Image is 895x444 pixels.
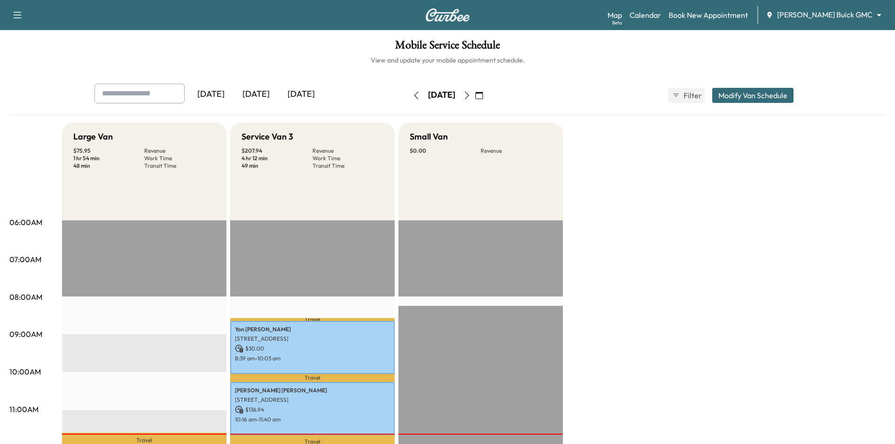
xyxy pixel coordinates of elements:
[73,155,144,162] p: 1 hr 54 min
[9,366,41,377] p: 10:00AM
[235,344,390,353] p: $ 30.00
[669,9,748,21] a: Book New Appointment
[235,355,390,362] p: 8:39 am - 10:03 am
[144,147,215,155] p: Revenue
[630,9,661,21] a: Calendar
[73,147,144,155] p: $ 75.95
[312,162,383,170] p: Transit Time
[235,387,390,394] p: [PERSON_NAME] [PERSON_NAME]
[777,9,872,20] span: [PERSON_NAME] Buick GMC
[312,147,383,155] p: Revenue
[230,374,395,382] p: Travel
[312,155,383,162] p: Work Time
[9,55,886,65] h6: View and update your mobile appointment schedule.
[9,217,42,228] p: 06:00AM
[712,88,794,103] button: Modify Van Schedule
[668,88,705,103] button: Filter
[612,19,622,26] div: Beta
[241,130,293,143] h5: Service Van 3
[235,396,390,404] p: [STREET_ADDRESS]
[230,318,395,320] p: Travel
[9,291,42,303] p: 08:00AM
[241,147,312,155] p: $ 207.94
[144,155,215,162] p: Work Time
[233,84,279,105] div: [DATE]
[425,8,470,22] img: Curbee Logo
[481,147,552,155] p: Revenue
[9,39,886,55] h1: Mobile Service Schedule
[73,130,113,143] h5: Large Van
[9,254,41,265] p: 07:00AM
[241,162,312,170] p: 49 min
[410,130,448,143] h5: Small Van
[684,90,700,101] span: Filter
[235,335,390,343] p: [STREET_ADDRESS]
[235,326,390,333] p: Yon [PERSON_NAME]
[144,162,215,170] p: Transit Time
[410,147,481,155] p: $ 0.00
[607,9,622,21] a: MapBeta
[235,416,390,423] p: 10:16 am - 11:40 am
[9,328,42,340] p: 09:00AM
[73,162,144,170] p: 48 min
[188,84,233,105] div: [DATE]
[279,84,324,105] div: [DATE]
[9,404,39,415] p: 11:00AM
[428,89,455,101] div: [DATE]
[235,405,390,414] p: $ 136.94
[241,155,312,162] p: 4 hr 12 min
